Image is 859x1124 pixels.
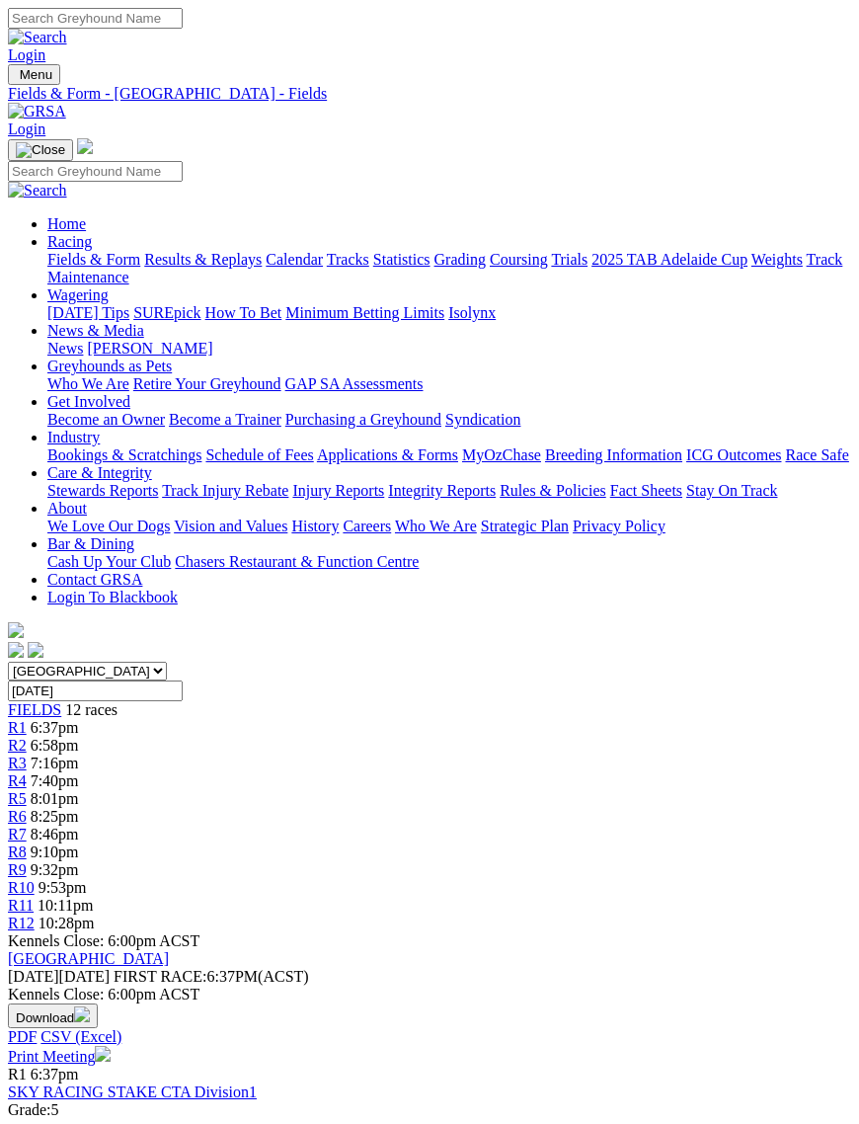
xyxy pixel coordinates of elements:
[8,8,183,29] input: Search
[31,826,79,843] span: 8:46pm
[31,772,79,789] span: 7:40pm
[47,375,129,392] a: Who We Are
[47,251,842,285] a: Track Maintenance
[8,932,199,949] span: Kennels Close: 6:00pm ACST
[8,968,59,985] span: [DATE]
[8,986,851,1004] div: Kennels Close: 6:00pm ACST
[39,915,95,931] span: 10:28pm
[8,897,34,914] span: R11
[8,1028,37,1045] a: PDF
[8,139,73,161] button: Toggle navigation
[8,950,169,967] a: [GEOGRAPHIC_DATA]
[8,843,27,860] a: R8
[77,138,93,154] img: logo-grsa-white.png
[144,251,262,268] a: Results & Replays
[8,808,27,825] span: R6
[47,251,851,286] div: Racing
[31,755,79,771] span: 7:16pm
[545,446,682,463] a: Breeding Information
[65,701,117,718] span: 12 races
[8,1028,851,1046] div: Download
[8,1084,257,1100] a: SKY RACING STAKE CTA Division1
[31,790,79,807] span: 8:01pm
[47,251,140,268] a: Fields & Form
[8,737,27,754] a: R2
[500,482,606,499] a: Rules & Policies
[8,968,110,985] span: [DATE]
[8,161,183,182] input: Search
[610,482,682,499] a: Fact Sheets
[751,251,803,268] a: Weights
[481,518,569,534] a: Strategic Plan
[47,482,158,499] a: Stewards Reports
[47,589,178,605] a: Login To Blackbook
[285,304,444,321] a: Minimum Betting Limits
[8,826,27,843] a: R7
[8,755,27,771] span: R3
[490,251,548,268] a: Coursing
[47,233,92,250] a: Racing
[8,915,35,931] a: R12
[169,411,281,428] a: Become a Trainer
[445,411,520,428] a: Syndication
[285,375,424,392] a: GAP SA Assessments
[8,1101,51,1118] span: Grade:
[47,553,171,570] a: Cash Up Your Club
[47,304,129,321] a: [DATE] Tips
[47,518,851,535] div: About
[47,464,152,481] a: Care & Integrity
[395,518,477,534] a: Who We Are
[8,85,851,103] a: Fields & Form - [GEOGRAPHIC_DATA] - Fields
[8,701,61,718] a: FIELDS
[266,251,323,268] a: Calendar
[47,322,144,339] a: News & Media
[47,446,201,463] a: Bookings & Scratchings
[591,251,747,268] a: 2025 TAB Adelaide Cup
[47,215,86,232] a: Home
[686,482,777,499] a: Stay On Track
[95,1046,111,1062] img: printer.svg
[16,142,65,158] img: Close
[114,968,206,985] span: FIRST RACE:
[8,772,27,789] a: R4
[8,879,35,896] span: R10
[47,340,83,357] a: News
[74,1006,90,1022] img: download.svg
[175,553,419,570] a: Chasers Restaurant & Function Centre
[47,482,851,500] div: Care & Integrity
[317,446,458,463] a: Applications & Forms
[47,553,851,571] div: Bar & Dining
[8,1066,27,1083] span: R1
[20,67,52,82] span: Menu
[8,1101,851,1119] div: 5
[133,304,200,321] a: SUREpick
[8,861,27,878] a: R9
[40,1028,121,1045] a: CSV (Excel)
[785,446,848,463] a: Race Safe
[47,518,170,534] a: We Love Our Dogs
[47,286,109,303] a: Wagering
[8,46,45,63] a: Login
[87,340,212,357] a: [PERSON_NAME]
[373,251,430,268] a: Statistics
[434,251,486,268] a: Grading
[31,719,79,736] span: 6:37pm
[8,790,27,807] a: R5
[31,1066,79,1083] span: 6:37pm
[8,719,27,736] a: R1
[38,897,93,914] span: 10:11pm
[133,375,281,392] a: Retire Your Greyhound
[285,411,441,428] a: Purchasing a Greyhound
[8,120,45,137] a: Login
[39,879,87,896] span: 9:53pm
[8,1048,111,1065] a: Print Meeting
